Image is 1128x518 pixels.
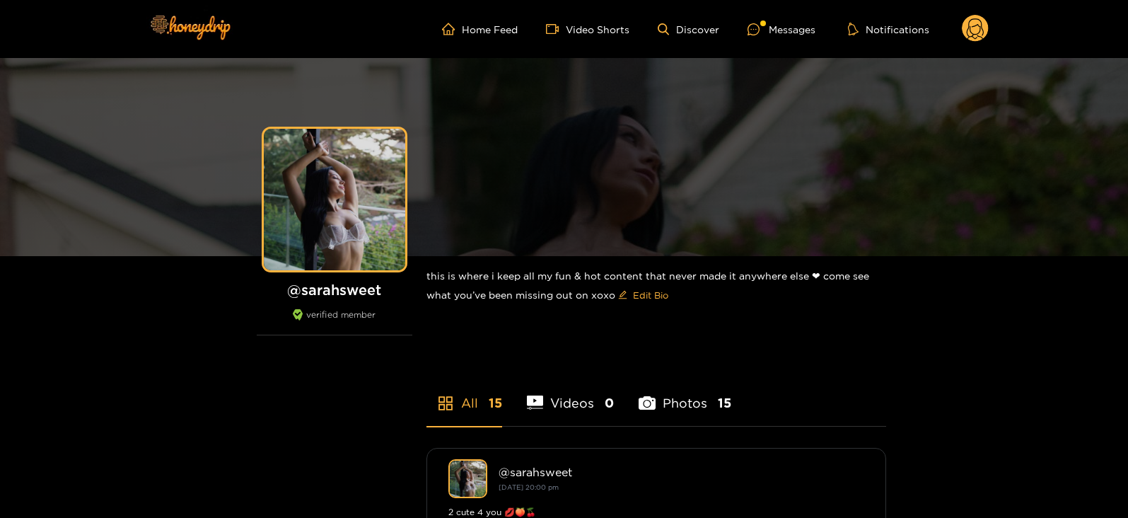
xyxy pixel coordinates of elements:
div: Messages [748,21,815,38]
span: appstore [437,395,454,412]
span: video-camera [546,23,566,35]
h1: @ sarahsweet [257,281,412,299]
small: [DATE] 20:00 pm [499,483,559,491]
button: editEdit Bio [615,284,671,306]
span: 15 [489,394,502,412]
a: Discover [658,23,719,35]
li: Photos [639,362,731,426]
span: edit [618,290,627,301]
a: Home Feed [442,23,518,35]
button: Notifications [844,22,934,36]
div: @ sarahsweet [499,466,864,478]
a: Video Shorts [546,23,629,35]
span: home [442,23,462,35]
div: this is where i keep all my fun & hot content that never made it anywhere else ❤︎︎ come see what ... [426,256,886,318]
li: All [426,362,502,426]
span: 15 [718,394,731,412]
div: verified member [257,309,412,335]
span: Edit Bio [633,288,668,302]
img: sarahsweet [448,459,487,498]
li: Videos [527,362,615,426]
span: 0 [605,394,614,412]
